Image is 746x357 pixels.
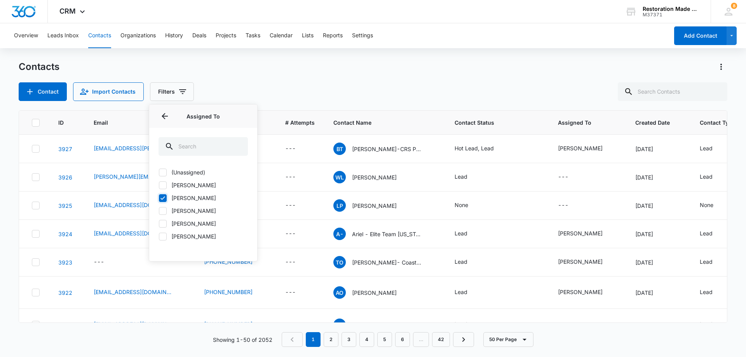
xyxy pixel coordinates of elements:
div: Lead [455,320,467,328]
div: None [455,201,468,209]
div: Lead [700,144,713,152]
label: [PERSON_NAME] [159,219,248,228]
button: Add Contact [19,82,67,101]
span: Email [94,118,174,127]
div: Email - Colochini85@hotmail.com - Select to Edit Field [94,288,185,297]
div: Contact Name - Alvaro Orellana - Select to Edit Field [333,286,411,299]
div: --- [285,144,296,153]
span: WL [333,171,346,183]
span: Contact Status [455,118,528,127]
div: Email - info@servmaster.ca - Select to Edit Field [94,320,185,329]
span: BT [333,143,346,155]
a: [EMAIL_ADDRESS][DOMAIN_NAME] [94,201,171,209]
span: Assigned To [558,118,605,127]
span: Created Date [635,118,670,127]
div: Assigned To - - Select to Edit Field [558,201,582,210]
span: ID [58,118,64,127]
span: LP [333,199,346,212]
div: # Attempts - - Select to Edit Field [285,320,310,329]
div: Contact Status - None - Select to Edit Field [455,201,482,210]
div: # Attempts - - Select to Edit Field [285,258,310,267]
a: Navigate to contact details page for Laur Paquet [58,202,72,209]
div: # Attempts - - Select to Edit Field [285,229,310,239]
span: Contact Type [700,118,743,127]
div: Email - ariel@eliteteamfl.com - Select to Edit Field [94,229,185,239]
button: Filters [150,82,194,101]
div: [DATE] [635,289,681,297]
div: Lead [700,258,713,266]
div: Contact Status - Lead - Select to Edit Field [455,288,481,297]
a: [PHONE_NUMBER] [204,320,253,328]
div: [PERSON_NAME] [558,144,603,152]
button: Actions [715,61,727,73]
div: [PERSON_NAME] [558,229,603,237]
div: Assigned To - Nate Cisney - Select to Edit Field [558,144,617,153]
div: --- [558,320,568,329]
div: Contact Type - Lead - Select to Edit Field [700,229,727,239]
p: [PERSON_NAME]-CRS Packout [352,145,422,153]
a: Navigate to contact details page for Travis O'Neal- Coastal Restoration and Construction [58,259,72,266]
p: [PERSON_NAME] [352,202,397,210]
a: [EMAIL_ADDRESS][DOMAIN_NAME] [94,288,171,296]
p: [PERSON_NAME]- Coastal Restoration and Construction [352,258,422,266]
div: # Attempts - - Select to Edit Field [285,144,310,153]
span: AO [333,286,346,299]
nav: Pagination [282,332,474,347]
div: --- [558,201,568,210]
div: Lead [455,258,467,266]
a: Navigate to contact details page for Alvaro Orellana [58,289,72,296]
div: Assigned To - Nate Cisney - Select to Edit Field [558,229,617,239]
div: Email - laur@downsconstruction.com - Select to Edit Field [94,201,185,210]
div: [DATE] [635,202,681,210]
div: --- [94,258,104,267]
a: Page 2 [324,332,338,347]
p: [PERSON_NAME] [352,321,397,329]
div: [DATE] [635,258,681,266]
div: Lead [455,288,467,296]
a: Next Page [453,332,474,347]
label: [PERSON_NAME] [159,194,248,202]
a: [PERSON_NAME][EMAIL_ADDRESS][DOMAIN_NAME] [94,172,171,181]
div: Contact Type - Lead - Select to Edit Field [700,320,727,329]
div: Contact Type - Lead - Select to Edit Field [700,144,727,153]
span: Contact Name [333,118,425,127]
div: account id [643,12,699,17]
label: (Unassigned) [159,168,248,176]
div: [PERSON_NAME] [558,258,603,266]
div: --- [285,258,296,267]
div: Contact Type - Lead - Select to Edit Field [700,172,727,182]
div: Hot Lead, Lead [455,144,494,152]
div: Assigned To - - Select to Edit Field [558,320,582,329]
a: [PHONE_NUMBER] [204,258,253,266]
span: # Attempts [285,118,315,127]
p: Ariel - Elite Team [US_STATE] [352,230,422,238]
a: Page 6 [395,332,410,347]
button: Back [159,110,171,122]
a: Navigate to contact details page for Brig Tripp-CRS Packout [58,146,72,152]
div: Contact Status - Hot Lead, Lead - Select to Edit Field [455,144,508,153]
label: [PERSON_NAME] [159,232,248,240]
em: 1 [306,332,321,347]
button: Settings [352,23,373,48]
div: notifications count [731,3,737,9]
div: Contact Name - Walt Latiuk - Select to Edit Field [333,171,411,183]
p: [PERSON_NAME] [352,173,397,181]
a: [EMAIL_ADDRESS][PERSON_NAME][DOMAIN_NAME] [94,144,171,152]
div: --- [558,172,568,182]
div: Contact Name - Brig Tripp-CRS Packout - Select to Edit Field [333,143,436,155]
div: Phone - (757) 646-0103 - Select to Edit Field [204,258,267,267]
div: Contact Name - Mohit Kumar - Select to Edit Field [333,319,411,331]
div: Contact Type - Lead - Select to Edit Field [700,258,727,267]
span: CRM [59,7,76,15]
span: A- [333,228,346,240]
a: Page 42 [432,332,450,347]
div: Lead [700,288,713,296]
input: Search Contacts [618,82,727,101]
a: Page 5 [377,332,392,347]
a: Navigate to contact details page for Ariel - Elite Team Florida [58,231,72,237]
div: # Attempts - - Select to Edit Field [285,201,310,210]
div: Phone - (250) 899-7046 - Select to Edit Field [204,320,267,329]
div: Assigned To - Nate Cisney - Select to Edit Field [558,258,617,267]
span: TO [333,256,346,268]
button: Organizations [120,23,156,48]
